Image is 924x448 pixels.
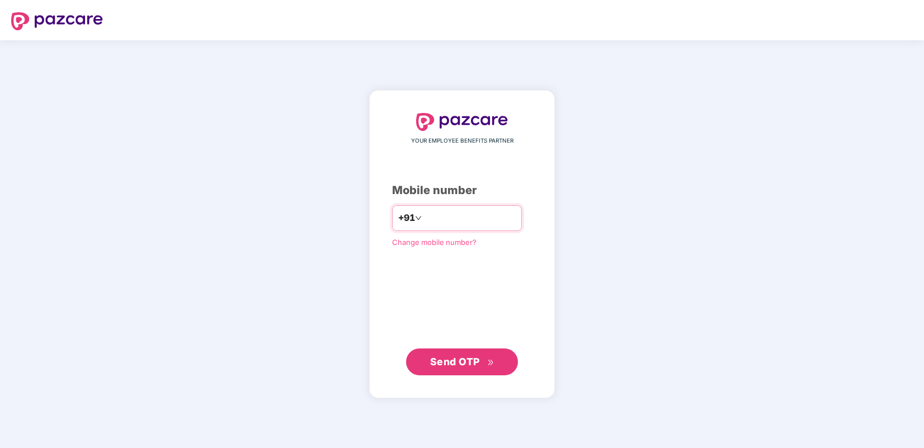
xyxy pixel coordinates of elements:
span: Send OTP [430,356,480,367]
span: down [415,215,422,221]
div: Mobile number [392,182,532,199]
a: Change mobile number? [392,238,477,247]
span: YOUR EMPLOYEE BENEFITS PARTNER [411,136,513,145]
button: Send OTPdouble-right [406,348,518,375]
span: double-right [487,359,494,366]
img: logo [416,113,508,131]
img: logo [11,12,103,30]
span: +91 [398,211,415,225]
